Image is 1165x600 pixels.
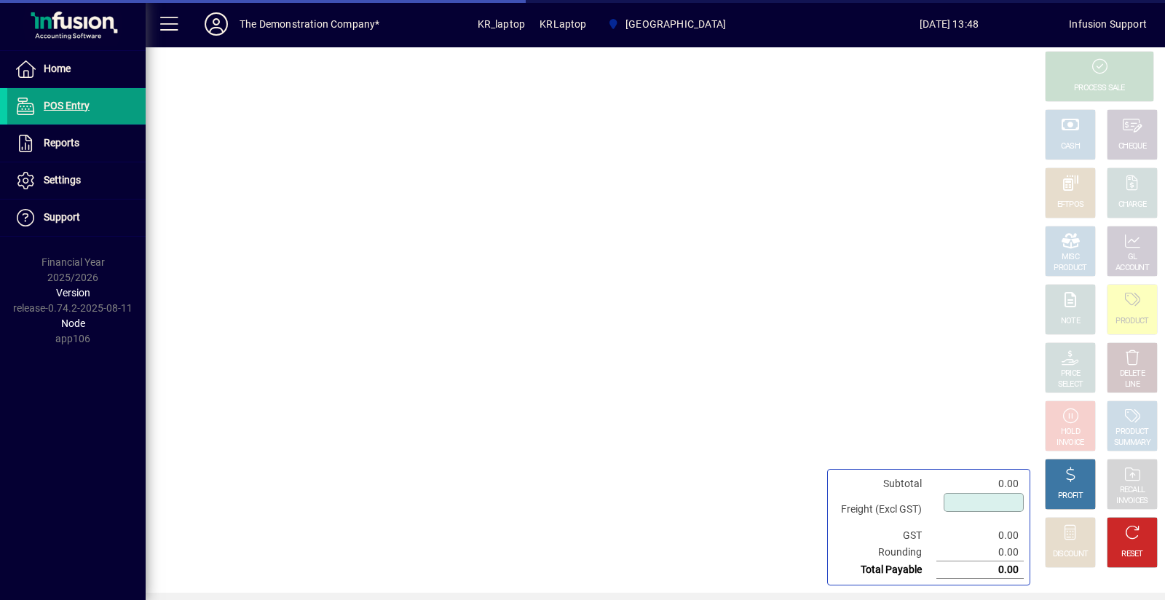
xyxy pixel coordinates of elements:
[1115,263,1149,274] div: ACCOUNT
[834,544,936,561] td: Rounding
[44,174,81,186] span: Settings
[1053,549,1088,560] div: DISCOUNT
[1074,83,1125,94] div: PROCESS SALE
[478,12,526,36] span: KR_laptop
[44,63,71,74] span: Home
[834,527,936,544] td: GST
[1118,141,1146,152] div: CHEQUE
[625,12,726,36] span: [GEOGRAPHIC_DATA]
[1069,12,1147,36] div: Infusion Support
[7,162,146,199] a: Settings
[240,12,380,36] div: The Demonstration Company*
[44,100,90,111] span: POS Entry
[7,200,146,236] a: Support
[61,317,85,329] span: Node
[936,475,1024,492] td: 0.00
[601,11,732,37] span: Auckland
[1121,549,1143,560] div: RESET
[1054,263,1086,274] div: PRODUCT
[1061,316,1080,327] div: NOTE
[1058,379,1083,390] div: SELECT
[1062,252,1079,263] div: MISC
[1061,368,1081,379] div: PRICE
[56,287,90,299] span: Version
[44,211,80,223] span: Support
[1114,438,1150,449] div: SUMMARY
[7,51,146,87] a: Home
[193,11,240,37] button: Profile
[540,12,586,36] span: KRLaptop
[44,137,79,149] span: Reports
[1118,200,1147,210] div: CHARGE
[1120,368,1145,379] div: DELETE
[1128,252,1137,263] div: GL
[1116,496,1148,507] div: INVOICES
[1058,491,1083,502] div: PROFIT
[1061,427,1080,438] div: HOLD
[936,527,1024,544] td: 0.00
[1057,200,1084,210] div: EFTPOS
[1125,379,1140,390] div: LINE
[834,475,936,492] td: Subtotal
[936,544,1024,561] td: 0.00
[1061,141,1080,152] div: CASH
[1115,427,1148,438] div: PRODUCT
[1115,316,1148,327] div: PRODUCT
[834,492,936,527] td: Freight (Excl GST)
[1120,485,1145,496] div: RECALL
[1057,438,1083,449] div: INVOICE
[834,561,936,579] td: Total Payable
[829,12,1069,36] span: [DATE] 13:48
[936,561,1024,579] td: 0.00
[7,125,146,162] a: Reports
